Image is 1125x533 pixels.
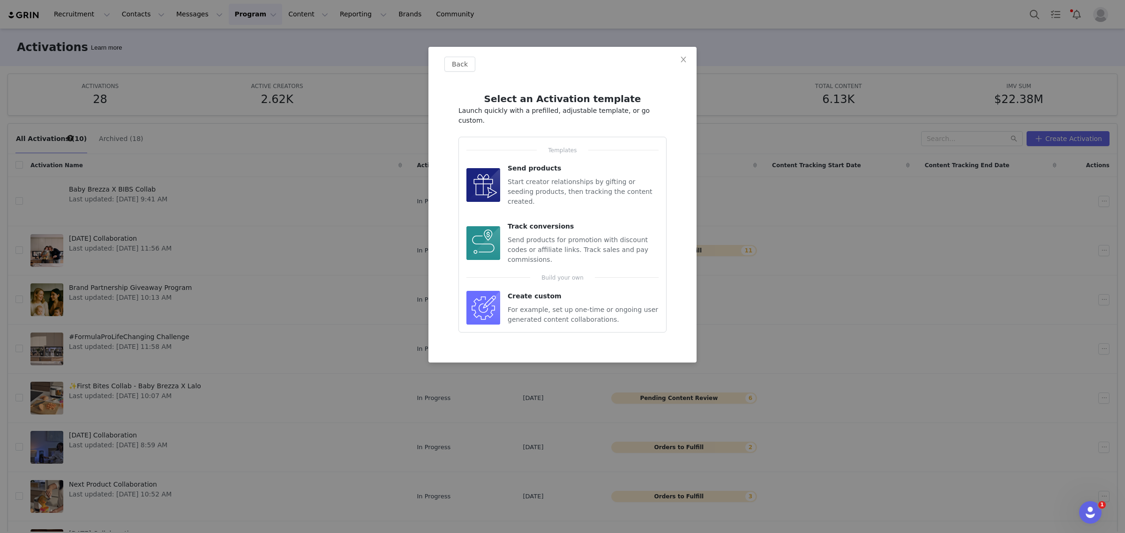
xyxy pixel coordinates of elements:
span: Templates [548,147,577,154]
button: Back [444,57,475,72]
span: Send products [508,164,561,172]
span: 1 [1098,501,1106,509]
span: Build your own [541,274,584,281]
span: For example, set up one-time or ongoing user generated content collaborations. [508,306,658,323]
span: Select an Activation template [484,93,641,104]
span: Start creator relationships by gifting or seeding products, then tracking the content created. [508,178,652,205]
i: icon: close [680,56,687,63]
span: Create custom [508,292,562,300]
iframe: Intercom live chat [1079,501,1102,524]
span: Send products for promotion with discount codes or affiliate links. Track sales and pay commissions. [508,236,648,263]
button: Close [670,47,697,73]
span: Track conversions [508,222,574,230]
p: Launch quickly with a prefilled, adjustable template, or go custom. [458,106,667,126]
